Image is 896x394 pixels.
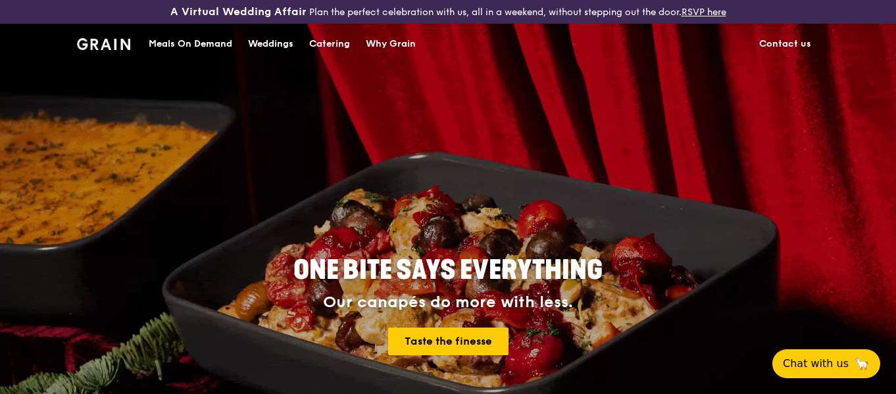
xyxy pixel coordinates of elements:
[211,293,685,312] div: Our canapés do more with less.
[772,349,880,378] button: Chat with us🦙
[682,7,726,18] a: RSVP here
[751,24,819,64] a: Contact us
[170,5,307,18] h3: A Virtual Wedding Affair
[366,24,416,64] div: Why Grain
[309,24,350,64] div: Catering
[77,23,130,62] a: GrainGrain
[240,24,301,64] a: Weddings
[77,38,130,50] img: Grain
[149,5,747,18] div: Plan the perfect celebration with us, all in a weekend, without stepping out the door.
[293,255,603,286] span: ONE BITE SAYS EVERYTHING
[149,24,232,64] div: Meals On Demand
[388,328,509,355] a: Taste the finesse
[301,24,358,64] a: Catering
[248,24,293,64] div: Weddings
[854,356,870,372] span: 🦙
[358,24,424,64] a: Why Grain
[783,356,849,372] span: Chat with us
